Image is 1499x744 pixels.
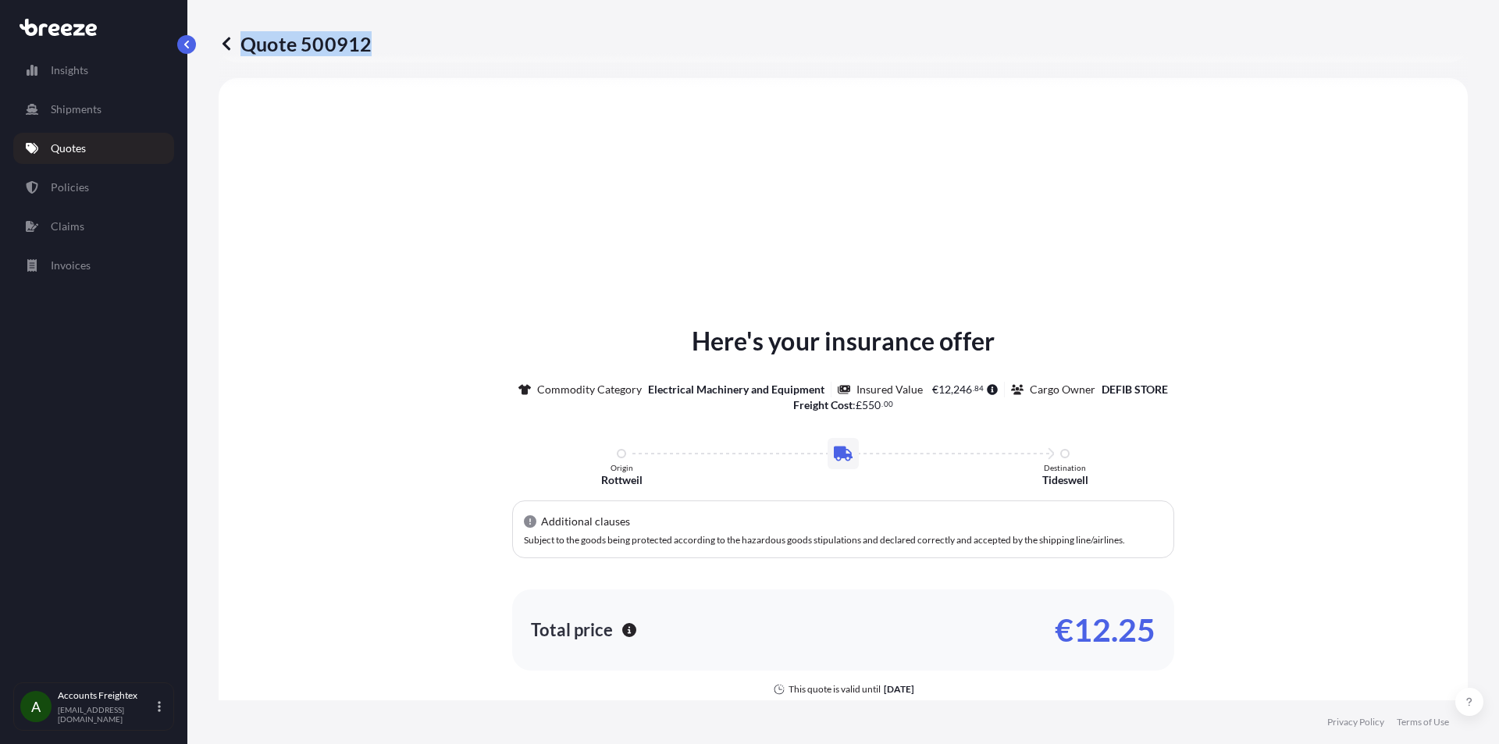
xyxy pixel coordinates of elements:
p: Policies [51,180,89,195]
p: Destination [1044,463,1086,472]
p: Shipments [51,101,101,117]
span: £ [856,400,862,411]
b: Freight Cost [793,398,853,411]
p: Cargo Owner [1030,382,1095,397]
p: Additional clauses [541,514,630,529]
p: Commodity Category [537,382,642,397]
p: Claims [51,219,84,234]
a: Quotes [13,133,174,164]
p: Insights [51,62,88,78]
p: This quote is valid until [789,683,881,696]
a: Privacy Policy [1327,716,1384,728]
p: €12.25 [1055,618,1155,643]
p: Insured Value [856,382,923,397]
a: Terms of Use [1397,716,1449,728]
span: , [951,384,953,395]
a: Insights [13,55,174,86]
p: Total price [531,622,613,638]
p: Electrical Machinery and Equipment [648,382,824,397]
a: Shipments [13,94,174,125]
p: DEFIB STORE [1102,382,1168,397]
p: Invoices [51,258,91,273]
p: [DATE] [884,683,914,696]
span: 246 [953,384,972,395]
span: A [31,699,41,714]
span: 550 [862,400,881,411]
a: Invoices [13,250,174,281]
span: 12 [938,384,951,395]
p: Origin [611,463,633,472]
a: Policies [13,172,174,203]
p: Rottweil [601,472,643,488]
span: 84 [974,386,984,391]
p: Here's your insurance offer [692,322,995,360]
a: Claims [13,211,174,242]
p: Tideswell [1042,472,1088,488]
span: 00 [884,401,893,407]
p: Quote 500912 [219,31,372,56]
span: . [973,386,974,391]
p: Quotes [51,141,86,156]
p: [EMAIL_ADDRESS][DOMAIN_NAME] [58,705,155,724]
span: . [881,401,883,407]
span: Subject to the goods being protected according to the hazardous goods stipulations and declared c... [524,534,1125,546]
p: : [793,397,893,413]
span: € [932,384,938,395]
p: Accounts Freightex [58,689,155,702]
